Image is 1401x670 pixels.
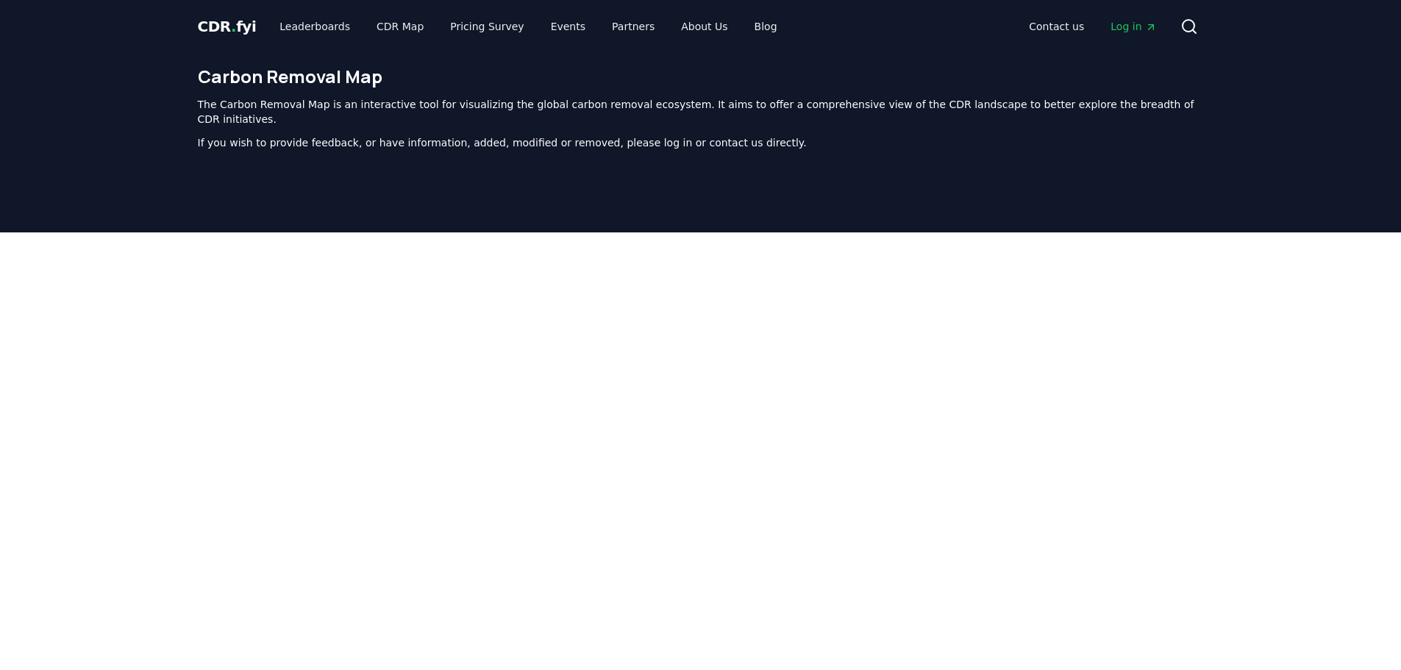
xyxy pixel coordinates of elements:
[669,13,739,40] a: About Us
[198,135,1204,150] p: If you wish to provide feedback, or have information, added, modified or removed, please log in o...
[198,18,257,35] span: CDR fyi
[1017,13,1096,40] a: Contact us
[198,16,257,37] a: CDR.fyi
[1017,13,1168,40] nav: Main
[365,13,435,40] a: CDR Map
[743,13,789,40] a: Blog
[198,97,1204,126] p: The Carbon Removal Map is an interactive tool for visualizing the global carbon removal ecosystem...
[198,65,1204,88] h1: Carbon Removal Map
[600,13,666,40] a: Partners
[268,13,788,40] nav: Main
[539,13,597,40] a: Events
[231,18,236,35] span: .
[1099,13,1168,40] a: Log in
[268,13,362,40] a: Leaderboards
[438,13,535,40] a: Pricing Survey
[1111,19,1156,34] span: Log in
